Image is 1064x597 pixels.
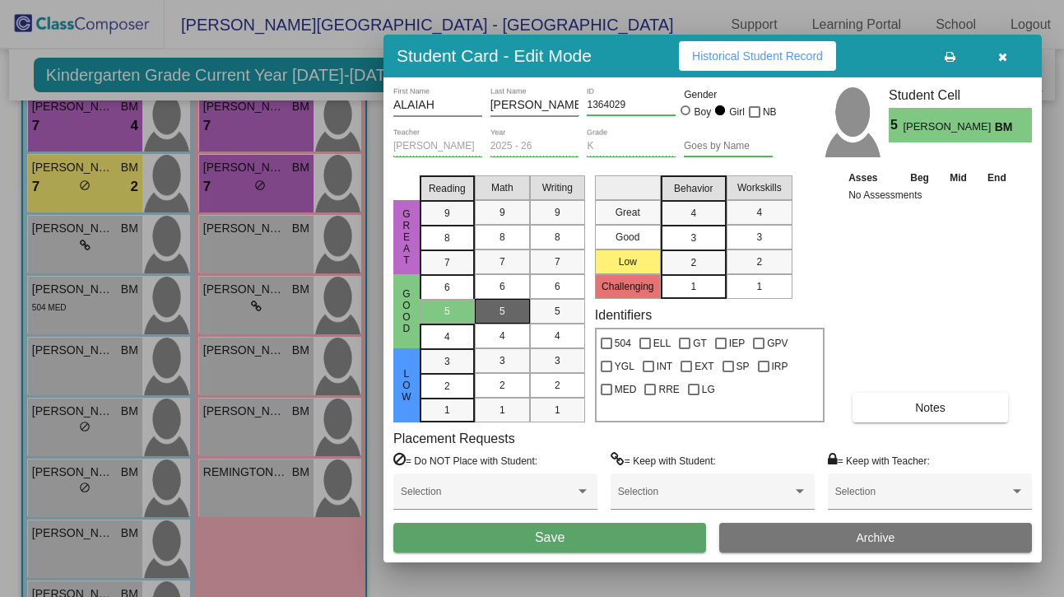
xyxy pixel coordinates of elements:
span: Writing [542,180,573,195]
span: GPV [767,333,788,353]
span: SP [736,357,750,376]
span: Workskills [737,180,782,195]
th: Mid [940,169,977,187]
div: Boy [694,105,712,119]
span: 2 [756,254,762,269]
th: End [977,169,1016,187]
span: 9 [444,206,450,221]
span: 5 [555,304,560,319]
span: 1 [499,403,505,417]
input: Enter ID [587,100,676,111]
label: Placement Requests [393,431,515,446]
span: 7 [555,254,560,269]
span: 5 [499,304,505,319]
span: 3 [756,230,762,245]
span: 1 [555,403,560,417]
button: Archive [719,523,1032,553]
div: Girl [728,105,745,119]
span: Low [399,368,414,403]
label: = Do NOT Place with Student: [393,452,537,469]
span: 3 [444,354,450,369]
span: BM [995,119,1018,136]
h3: Student Card - Edit Mode [397,45,592,66]
span: 2 [555,378,560,393]
span: 2 [499,378,505,393]
span: YGL [615,357,634,376]
span: 8 [499,230,505,245]
mat-label: Gender [684,87,773,102]
input: year [490,141,579,152]
button: Save [393,523,706,553]
span: 5 [889,115,903,135]
span: 4 [444,329,450,344]
span: 1 [756,279,762,294]
span: Great [399,208,414,266]
span: IEP [729,333,745,353]
span: 6 [499,279,505,294]
span: [PERSON_NAME] [903,119,994,136]
span: 4 [555,329,560,343]
span: ELL [653,333,671,353]
span: 5 [444,304,450,319]
label: = Keep with Teacher: [828,452,930,469]
span: 6 [555,279,560,294]
span: RRE [658,380,679,399]
span: LG [702,380,715,399]
span: Notes [915,401,946,414]
span: 7 [444,255,450,270]
label: = Keep with Student: [611,452,716,469]
button: Historical Student Record [679,41,836,71]
span: 9 [555,205,560,220]
button: Notes [853,393,1008,422]
input: goes by name [684,141,773,152]
span: 4 [690,206,696,221]
span: 4 [499,329,505,343]
input: teacher [393,141,482,152]
input: grade [587,141,676,152]
span: 9 [499,205,505,220]
span: MED [615,380,637,399]
span: Behavior [674,181,713,196]
span: Historical Student Record [692,49,823,63]
label: Identifiers [595,307,652,323]
span: EXT [695,357,713,376]
span: 1 [690,279,696,294]
span: 6 [444,280,450,295]
span: 2 [444,379,450,394]
th: Asses [844,169,899,187]
span: 504 [615,333,631,353]
span: Reading [429,181,466,196]
span: Good [399,288,414,334]
span: INT [657,357,672,376]
span: 1 [444,403,450,417]
span: Math [491,180,513,195]
span: 3 [555,353,560,368]
span: 3 [499,353,505,368]
span: 4 [756,205,762,220]
th: Beg [899,169,939,187]
td: No Assessments [844,187,1017,203]
span: IRP [772,357,788,376]
span: GT [693,333,707,353]
span: NB [763,102,777,122]
span: 8 [444,231,450,245]
span: Archive [857,531,895,544]
span: Save [535,530,565,544]
span: 2 [690,255,696,270]
span: 7 [499,254,505,269]
h3: Student Cell [889,87,1032,103]
span: 3 [690,231,696,245]
span: 8 [555,230,560,245]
